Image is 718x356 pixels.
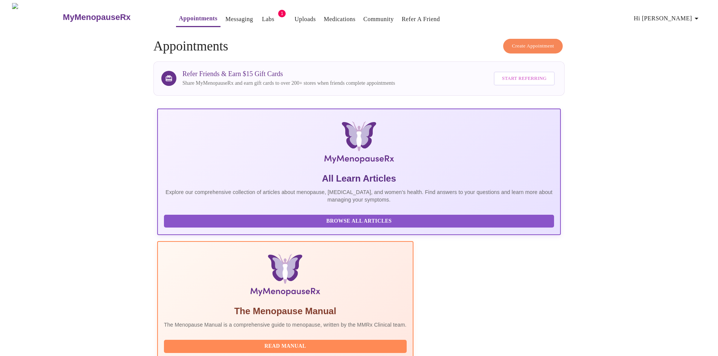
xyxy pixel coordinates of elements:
img: MyMenopauseRx Logo [225,121,493,167]
span: Create Appointment [512,42,554,50]
p: Explore our comprehensive collection of articles about menopause, [MEDICAL_DATA], and women's hea... [164,188,554,203]
p: Share MyMenopauseRx and earn gift cards to over 200+ stores when friends complete appointments [182,79,395,87]
a: Community [363,14,394,24]
span: Hi [PERSON_NAME] [634,13,701,24]
span: Browse All Articles [171,217,547,226]
button: Read Manual [164,340,407,353]
a: Read Manual [164,342,409,349]
a: Medications [324,14,355,24]
a: Start Referring [492,68,557,89]
button: Messaging [222,12,256,27]
button: Uploads [291,12,319,27]
h3: MyMenopauseRx [63,12,131,22]
a: Uploads [294,14,316,24]
span: Start Referring [502,74,547,83]
button: Appointments [176,11,220,27]
h5: The Menopause Manual [164,305,407,317]
span: 1 [278,10,286,17]
a: Browse All Articles [164,217,556,224]
a: Appointments [179,13,217,24]
button: Community [360,12,397,27]
h4: Appointments [153,39,565,54]
span: Read Manual [171,342,399,351]
button: Refer a Friend [399,12,443,27]
a: Labs [262,14,274,24]
button: Hi [PERSON_NAME] [631,11,704,26]
h3: Refer Friends & Earn $15 Gift Cards [182,70,395,78]
a: Refer a Friend [402,14,440,24]
button: Browse All Articles [164,215,554,228]
a: MyMenopauseRx [62,4,161,31]
h5: All Learn Articles [164,173,554,185]
img: MyMenopauseRx Logo [12,3,62,31]
button: Start Referring [494,72,555,86]
a: Messaging [225,14,253,24]
img: Menopause Manual [202,254,368,299]
p: The Menopause Manual is a comprehensive guide to menopause, written by the MMRx Clinical team. [164,321,407,328]
button: Medications [321,12,358,27]
button: Create Appointment [503,39,563,53]
button: Labs [256,12,280,27]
